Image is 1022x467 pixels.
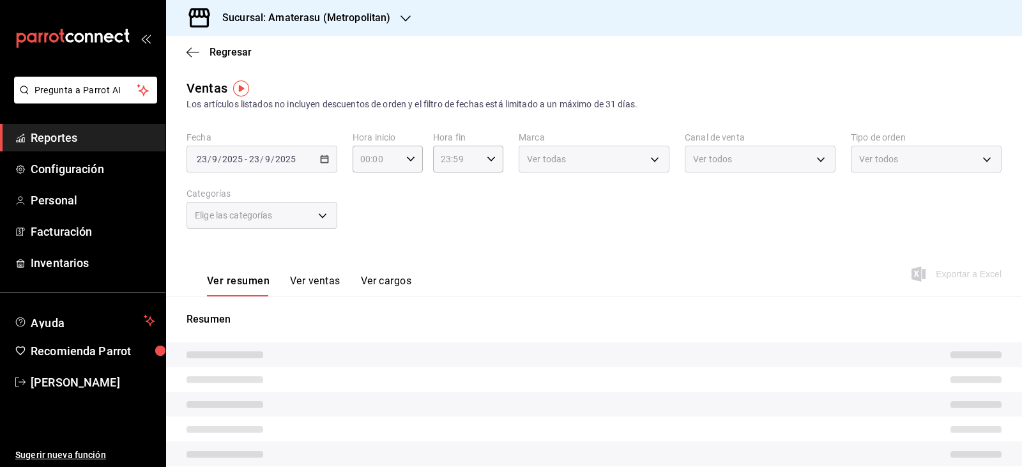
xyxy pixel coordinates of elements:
[210,46,252,58] span: Regresar
[187,46,252,58] button: Regresar
[207,275,411,296] div: navigation tabs
[31,342,155,360] span: Recomienda Parrot
[859,153,898,165] span: Ver todos
[208,154,211,164] span: /
[31,374,155,391] span: [PERSON_NAME]
[212,10,390,26] h3: Sucursal: Amaterasu (Metropolitan)
[207,275,270,296] button: Ver resumen
[527,153,566,165] span: Ver todas
[248,154,260,164] input: --
[245,154,247,164] span: -
[233,80,249,96] img: Tooltip marker
[141,33,151,43] button: open_drawer_menu
[9,93,157,106] a: Pregunta a Parrot AI
[685,133,835,142] label: Canal de venta
[14,77,157,103] button: Pregunta a Parrot AI
[31,313,139,328] span: Ayuda
[275,154,296,164] input: ----
[290,275,340,296] button: Ver ventas
[433,133,503,142] label: Hora fin
[15,448,155,462] span: Sugerir nueva función
[218,154,222,164] span: /
[211,154,218,164] input: --
[31,129,155,146] span: Reportes
[222,154,243,164] input: ----
[187,189,337,198] label: Categorías
[361,275,412,296] button: Ver cargos
[353,133,423,142] label: Hora inicio
[34,84,137,97] span: Pregunta a Parrot AI
[693,153,732,165] span: Ver todos
[851,133,1002,142] label: Tipo de orden
[187,133,337,142] label: Fecha
[187,98,1002,111] div: Los artículos listados no incluyen descuentos de orden y el filtro de fechas está limitado a un m...
[195,209,273,222] span: Elige las categorías
[187,79,227,98] div: Ventas
[196,154,208,164] input: --
[31,192,155,209] span: Personal
[260,154,264,164] span: /
[31,160,155,178] span: Configuración
[264,154,271,164] input: --
[31,254,155,272] span: Inventarios
[271,154,275,164] span: /
[31,223,155,240] span: Facturación
[187,312,1002,327] p: Resumen
[519,133,669,142] label: Marca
